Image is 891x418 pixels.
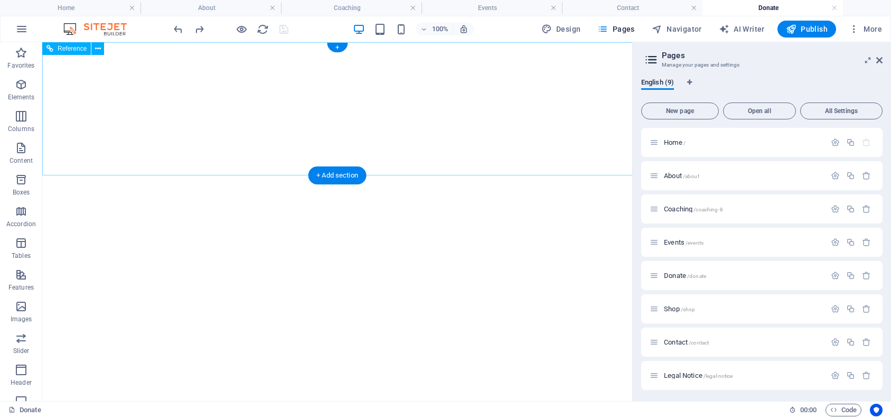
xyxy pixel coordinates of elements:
span: All Settings [805,108,878,114]
div: Contact/contact [661,339,826,346]
div: Duplicate [846,271,855,280]
span: More [849,24,882,34]
h4: About [140,2,281,14]
span: Pages [597,24,634,34]
button: Open all [723,103,796,119]
span: Click to open page [664,138,686,146]
h6: 100% [432,23,448,35]
button: Code [826,404,861,416]
i: Redo: Change pages (Ctrl+Y, ⌘+Y) [193,23,205,35]
div: Shop/shop [661,305,826,312]
div: Remove [862,238,871,247]
div: + Add section [308,166,367,184]
span: Contact [664,338,709,346]
button: Publish [777,21,836,38]
div: Remove [862,171,871,180]
button: More [845,21,886,38]
span: /contact [689,340,709,346]
span: English (9) [641,76,674,91]
button: Usercentrics [870,404,883,416]
span: /coaching-8 [693,207,723,212]
h4: Donate [702,2,843,14]
p: Accordion [6,220,36,228]
span: / [683,140,686,146]
div: Remove [862,304,871,313]
span: /about [683,173,699,179]
button: undo [172,23,184,35]
span: Code [830,404,857,416]
div: Duplicate [846,304,855,313]
span: /donate [687,273,706,279]
button: reload [256,23,269,35]
p: Header [11,378,32,387]
p: Favorites [7,61,34,70]
div: Settings [831,138,840,147]
button: Design [537,21,585,38]
h4: Contact [562,2,702,14]
span: Events [664,238,704,246]
div: Settings [831,171,840,180]
h2: Pages [662,51,883,60]
div: Settings [831,238,840,247]
i: Reload page [257,23,269,35]
div: Duplicate [846,205,855,213]
div: Coaching/coaching-8 [661,206,826,212]
span: Design [541,24,581,34]
p: Features [8,283,34,292]
span: Click to open page [664,371,733,379]
div: Duplicate [846,171,855,180]
span: New page [646,108,714,114]
h3: Manage your pages and settings [662,60,861,70]
h4: Coaching [281,2,421,14]
span: AI Writer [719,24,765,34]
div: Duplicate [846,371,855,380]
a: Click to cancel selection. Double-click to open Pages [8,404,41,416]
span: Coaching [664,205,723,213]
button: AI Writer [715,21,769,38]
button: New page [641,103,719,119]
button: Navigator [648,21,706,38]
div: Remove [862,271,871,280]
div: Duplicate [846,138,855,147]
div: Language Tabs [641,78,883,98]
i: On resize automatically adjust zoom level to fit chosen device. [459,24,468,34]
img: Editor Logo [61,23,140,35]
button: All Settings [800,103,883,119]
p: Boxes [13,188,30,197]
p: Slider [13,347,30,355]
p: Content [10,156,33,165]
h6: Session time [789,404,817,416]
div: Legal Notice/legal-notice [661,372,826,379]
button: Pages [593,21,639,38]
div: Remove [862,371,871,380]
span: : [808,406,809,414]
span: Click to open page [664,272,706,280]
button: 100% [416,23,453,35]
div: Remove [862,205,871,213]
div: Home/ [661,139,826,146]
div: Remove [862,338,871,347]
div: + [327,43,348,52]
span: Navigator [652,24,702,34]
div: Settings [831,304,840,313]
div: The startpage cannot be deleted [862,138,871,147]
span: Click to open page [664,305,695,313]
div: Settings [831,205,840,213]
div: Donate/donate [661,272,826,279]
p: Tables [12,252,31,260]
span: /shop [681,306,696,312]
div: Duplicate [846,238,855,247]
span: /events [686,240,704,246]
div: Duplicate [846,338,855,347]
p: Columns [8,125,34,133]
span: 00 00 [800,404,817,416]
h4: Events [421,2,562,14]
button: redo [193,23,205,35]
div: Settings [831,271,840,280]
div: About/about [661,172,826,179]
span: /legal-notice [704,373,733,379]
span: About [664,172,699,180]
span: Reference [58,45,87,52]
span: Publish [786,24,828,34]
button: Click here to leave preview mode and continue editing [235,23,248,35]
